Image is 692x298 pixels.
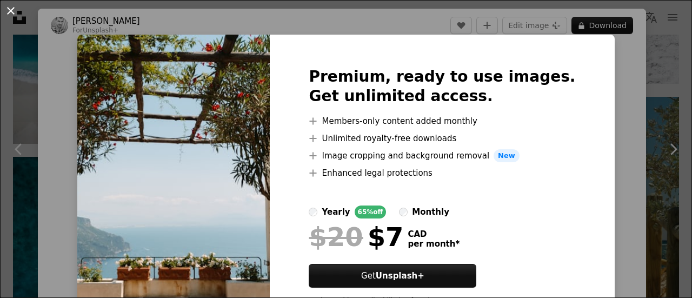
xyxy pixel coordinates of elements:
[355,206,387,218] div: 65% off
[309,167,575,180] li: Enhanced legal protections
[376,271,424,281] strong: Unsplash+
[322,206,350,218] div: yearly
[309,208,317,216] input: yearly65%off
[494,149,520,162] span: New
[408,239,460,249] span: per month *
[309,115,575,128] li: Members-only content added monthly
[412,206,449,218] div: monthly
[399,208,408,216] input: monthly
[309,67,575,106] h2: Premium, ready to use images. Get unlimited access.
[309,264,476,288] button: GetUnsplash+
[309,223,403,251] div: $7
[309,223,363,251] span: $20
[309,149,575,162] li: Image cropping and background removal
[408,229,460,239] span: CAD
[309,132,575,145] li: Unlimited royalty-free downloads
